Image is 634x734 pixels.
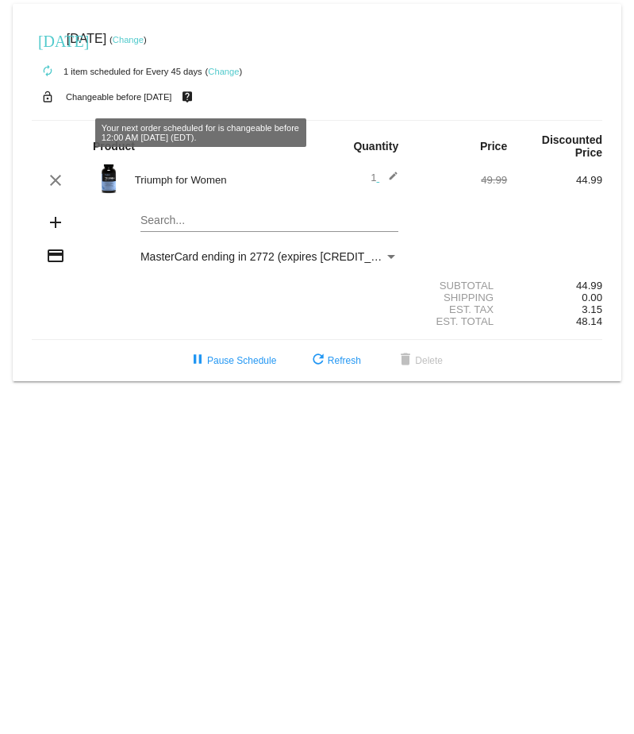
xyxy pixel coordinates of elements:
[38,87,57,107] mat-icon: lock_open
[110,35,147,44] small: ( )
[576,315,602,327] span: 48.14
[140,214,398,227] input: Search...
[412,292,507,303] div: Shipping
[507,280,602,292] div: 44.99
[188,355,276,366] span: Pause Schedule
[309,351,328,370] mat-icon: refresh
[396,355,443,366] span: Delete
[93,140,135,153] strong: Product
[113,35,144,44] a: Change
[140,250,444,263] span: MasterCard ending in 2772 (expires [CREDIT_CARD_DATA])
[32,67,202,76] small: 1 item scheduled for Every 45 days
[140,250,398,263] mat-select: Payment Method
[206,67,243,76] small: ( )
[507,174,602,186] div: 44.99
[480,140,507,153] strong: Price
[383,346,455,375] button: Delete
[412,280,507,292] div: Subtotal
[582,292,602,303] span: 0.00
[296,346,374,375] button: Refresh
[412,303,507,315] div: Est. Tax
[412,315,507,327] div: Est. Total
[371,172,398,183] span: 1
[46,246,65,265] mat-icon: credit_card
[66,92,172,102] small: Changeable before [DATE]
[353,140,398,153] strong: Quantity
[38,30,57,49] mat-icon: [DATE]
[38,62,57,81] mat-icon: autorenew
[188,351,207,370] mat-icon: pause
[582,303,602,315] span: 3.15
[178,87,197,107] mat-icon: live_help
[412,174,507,186] div: 49.99
[127,174,317,186] div: Triumph for Women
[46,213,65,232] mat-icon: add
[175,346,289,375] button: Pause Schedule
[208,67,239,76] a: Change
[542,133,602,159] strong: Discounted Price
[379,171,398,190] mat-icon: edit
[93,163,125,195] img: updated-4.8-triumph-female.png
[46,171,65,190] mat-icon: clear
[309,355,361,366] span: Refresh
[396,351,415,370] mat-icon: delete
